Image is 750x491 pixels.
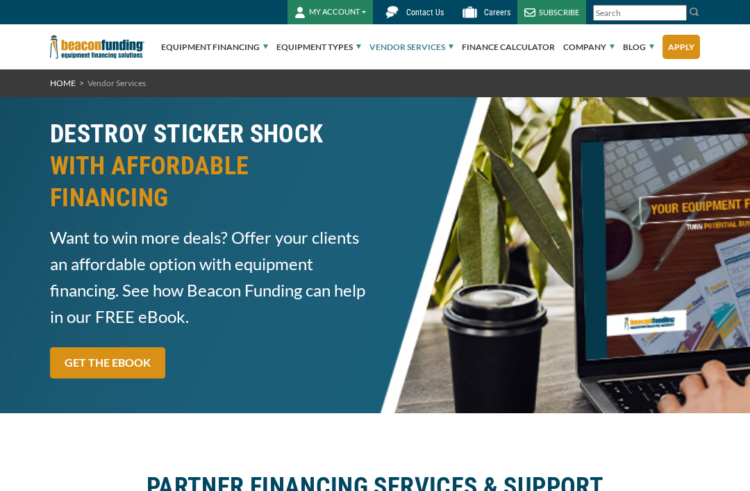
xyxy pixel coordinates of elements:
a: Apply [662,35,700,59]
h2: DESTROY STICKER SHOCK [50,118,367,214]
input: Search [593,5,687,21]
a: Blog [623,25,654,69]
img: Search [689,6,700,17]
a: Finance Calculator [462,25,555,69]
span: Vendor Services [87,78,146,88]
a: HOME [50,78,76,88]
a: Equipment Financing [161,25,268,69]
a: Company [563,25,615,69]
span: Want to win more deals? Offer your clients an affordable option with equipment financing. See how... [50,224,367,330]
span: Careers [484,8,510,17]
img: Beacon Funding Corporation logo [50,24,144,69]
span: Contact Us [406,8,444,17]
a: Equipment Types [276,25,361,69]
a: GET THE EBOOK [50,347,165,378]
a: Clear search text [672,8,683,19]
span: WITH AFFORDABLE FINANCING [50,150,367,214]
a: Vendor Services [369,25,453,69]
